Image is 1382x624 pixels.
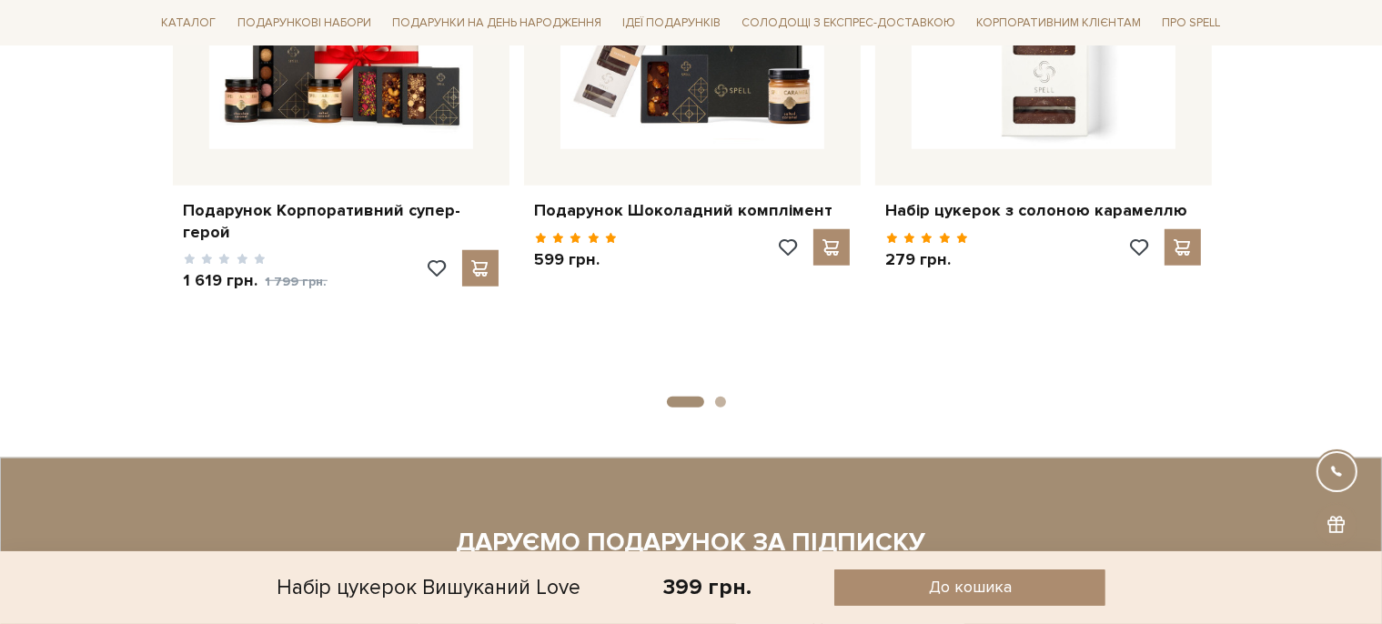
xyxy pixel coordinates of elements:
[385,9,609,37] a: Подарунки на День народження
[230,9,378,37] a: Подарункові набори
[184,270,328,292] p: 1 619 грн.
[615,9,728,37] a: Ідеї подарунків
[734,7,963,38] a: Солодощі з експрес-доставкою
[1155,9,1227,37] a: Про Spell
[886,249,969,270] p: 279 грн.
[969,9,1148,37] a: Корпоративним клієнтам
[715,397,726,408] button: 2 of 2
[886,200,1201,221] a: Набір цукерок з солоною карамеллю
[184,200,499,243] a: Подарунок Корпоративний супер-герой
[929,577,1012,598] span: До кошика
[277,569,580,606] div: Набір цукерок Вишуканий Love
[535,249,618,270] p: 599 грн.
[155,9,224,37] a: Каталог
[834,569,1105,606] button: До кошика
[266,274,328,289] span: 1 799 грн.
[667,397,704,408] button: 1 of 2
[663,573,752,601] div: 399 грн.
[535,200,850,221] a: Подарунок Шоколадний комплімент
